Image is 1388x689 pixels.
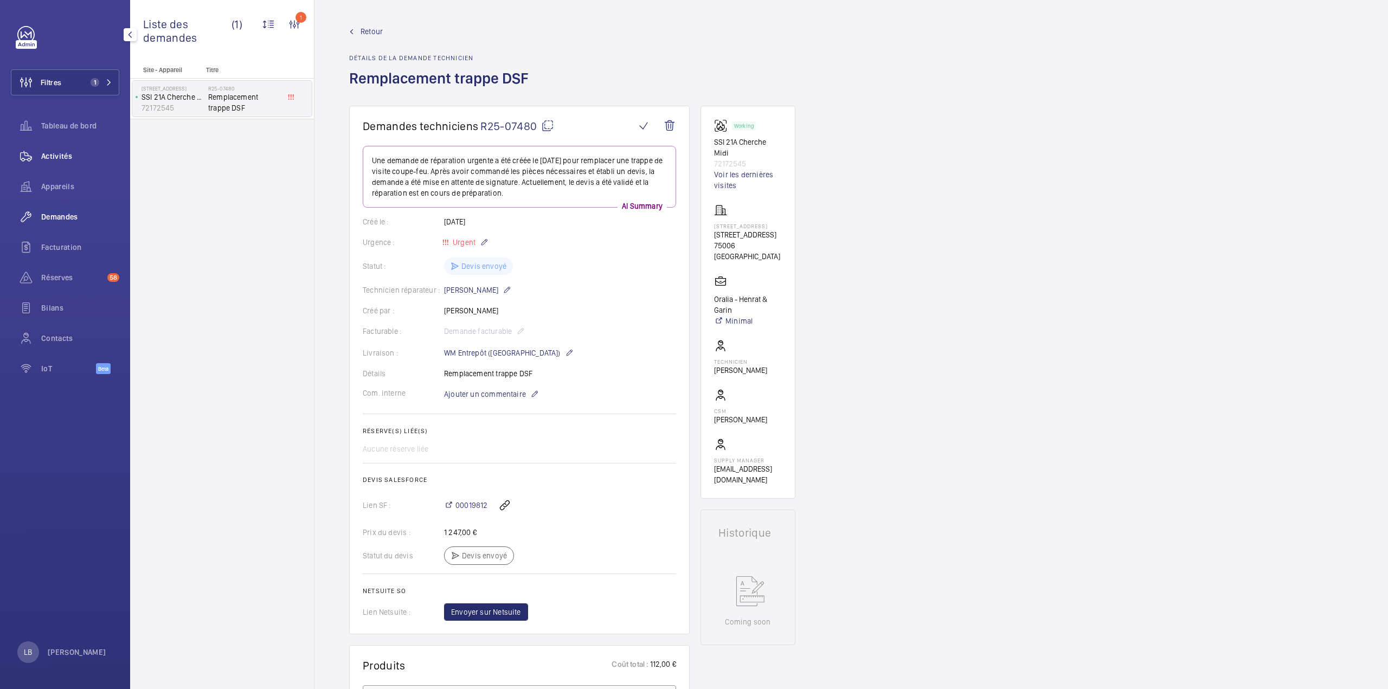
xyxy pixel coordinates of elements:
[714,315,782,326] a: Minimal
[444,284,511,297] p: [PERSON_NAME]
[480,119,554,133] span: R25-07480
[714,457,782,463] p: Supply manager
[618,201,667,211] p: AI Summary
[142,85,204,92] p: [STREET_ADDRESS]
[714,294,782,315] p: Oralia - Henrat & Garin
[612,659,648,672] p: Coût total :
[714,223,782,229] p: [STREET_ADDRESS]
[41,77,61,88] span: Filtres
[41,333,119,344] span: Contacts
[718,527,777,538] h1: Historique
[451,607,521,617] span: Envoyer sur Netsuite
[11,69,119,95] button: Filtres1
[361,26,383,37] span: Retour
[714,408,767,414] p: CSM
[734,124,754,128] p: Working
[725,616,770,627] p: Coming soon
[714,169,782,191] a: Voir les dernières visites
[714,240,782,262] p: 75006 [GEOGRAPHIC_DATA]
[714,463,782,485] p: [EMAIL_ADDRESS][DOMAIN_NAME]
[96,363,111,374] span: Beta
[24,647,32,658] p: LB
[714,119,731,132] img: fire_alarm.svg
[363,119,478,133] span: Demandes techniciens
[142,102,204,113] p: 72172545
[130,66,202,74] p: Site - Appareil
[649,659,676,672] p: 112,00 €
[363,659,406,672] h1: Produits
[206,66,278,74] p: Titre
[714,365,767,376] p: [PERSON_NAME]
[41,242,119,253] span: Facturation
[444,346,574,359] p: WM Entrepôt ([GEOGRAPHIC_DATA])
[444,389,526,400] span: Ajouter un commentaire
[48,647,106,658] p: [PERSON_NAME]
[142,92,204,102] p: SSI 21A Cherche Midi
[363,427,676,435] h2: Réserve(s) liée(s)
[208,92,280,113] span: Remplacement trappe DSF
[41,363,96,374] span: IoT
[349,54,535,62] h2: Détails de la demande technicien
[41,302,119,313] span: Bilans
[455,500,487,511] span: 00019812
[714,414,767,425] p: [PERSON_NAME]
[143,17,232,44] span: Liste des demandes
[91,78,99,87] span: 1
[363,587,676,595] h2: Netsuite SO
[451,238,475,247] span: Urgent
[372,155,667,198] p: Une demande de réparation urgente a été créée le [DATE] pour remplacer une trappe de visite coupe...
[107,273,119,282] span: 58
[41,272,103,283] span: Réserves
[714,229,782,240] p: [STREET_ADDRESS]
[41,181,119,192] span: Appareils
[714,158,782,169] p: 72172545
[714,358,767,365] p: Technicien
[208,85,280,92] h2: R25-07480
[444,500,487,511] a: 00019812
[41,151,119,162] span: Activités
[41,211,119,222] span: Demandes
[349,68,535,106] h1: Remplacement trappe DSF
[41,120,119,131] span: Tableau de bord
[444,603,528,621] button: Envoyer sur Netsuite
[714,137,782,158] p: SSI 21A Cherche Midi
[363,476,676,484] h2: Devis Salesforce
